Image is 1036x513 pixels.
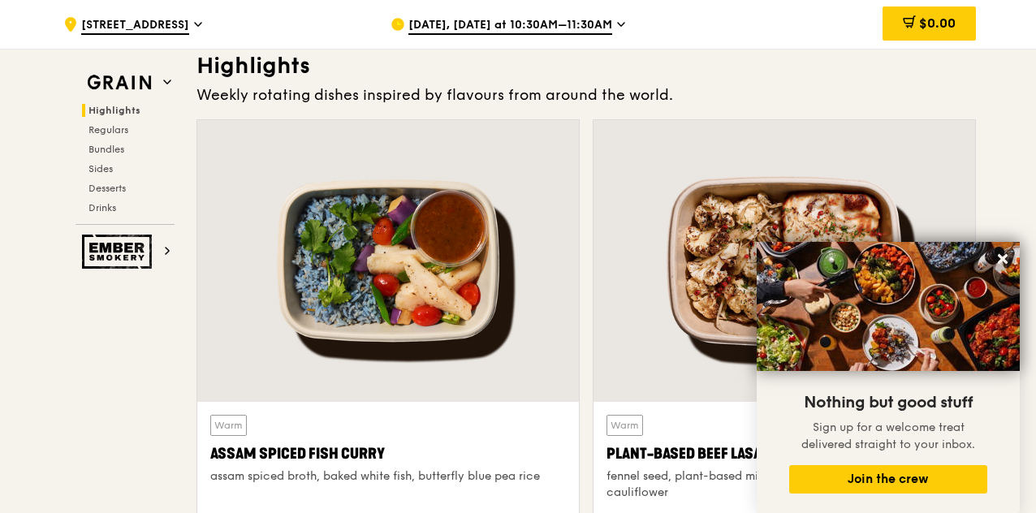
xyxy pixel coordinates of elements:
[82,235,157,269] img: Ember Smokery web logo
[88,124,128,136] span: Regulars
[990,246,1016,272] button: Close
[82,68,157,97] img: Grain web logo
[81,17,189,35] span: [STREET_ADDRESS]
[606,442,962,465] div: Plant-Based Beef Lasagna
[801,420,975,451] span: Sign up for a welcome treat delivered straight to your inbox.
[88,163,113,175] span: Sides
[210,442,566,465] div: Assam Spiced Fish Curry
[408,17,612,35] span: [DATE], [DATE] at 10:30AM–11:30AM
[88,144,124,155] span: Bundles
[606,415,643,436] div: Warm
[757,242,1020,371] img: DSC07876-Edit02-Large.jpeg
[88,183,126,194] span: Desserts
[196,51,976,80] h3: Highlights
[88,202,116,213] span: Drinks
[804,393,973,412] span: Nothing but good stuff
[210,468,566,485] div: assam spiced broth, baked white fish, butterfly blue pea rice
[606,468,962,501] div: fennel seed, plant-based minced beef, citrusy roasted cauliflower
[789,465,987,494] button: Join the crew
[919,15,956,31] span: $0.00
[210,415,247,436] div: Warm
[88,105,140,116] span: Highlights
[196,84,976,106] div: Weekly rotating dishes inspired by flavours from around the world.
